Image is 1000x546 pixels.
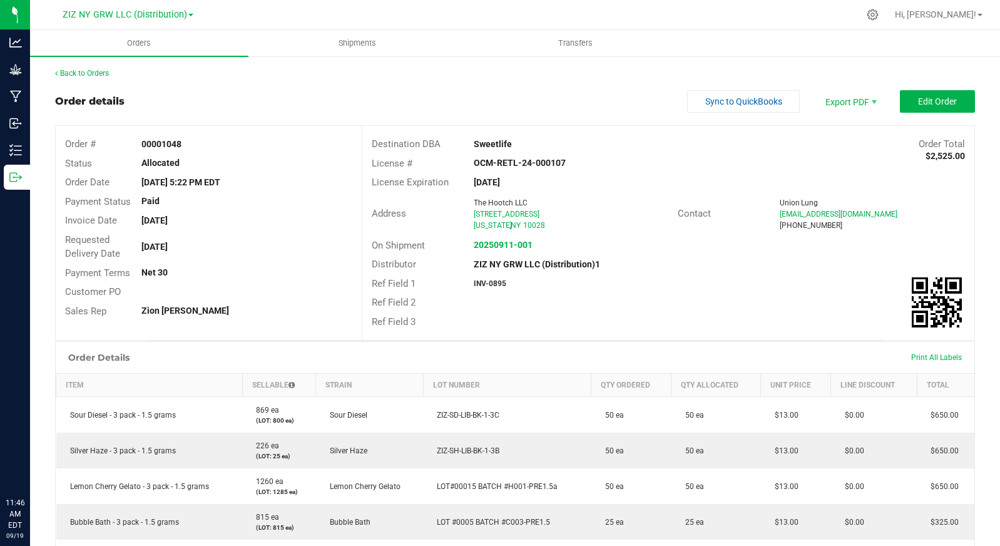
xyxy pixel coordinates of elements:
[9,36,22,49] inline-svg: Analytics
[919,138,965,150] span: Order Total
[917,374,974,397] th: Total
[141,177,220,187] strong: [DATE] 5:22 PM EDT
[761,374,831,397] th: Unit Price
[768,411,798,420] span: $13.00
[924,482,959,491] span: $650.00
[839,411,864,420] span: $0.00
[141,158,180,168] strong: Allocated
[55,94,125,109] div: Order details
[687,90,800,113] button: Sync to QuickBooks
[474,198,528,207] span: The Hootch LLC
[679,518,704,527] span: 25 ea
[918,96,957,106] span: Edit Order
[6,531,24,540] p: 09/19
[924,446,959,455] span: $650.00
[64,446,176,455] span: Silver Haze - 3 pack - 1.5 grams
[780,221,842,230] span: [PHONE_NUMBER]
[65,267,130,279] span: Payment Terms
[65,286,121,297] span: Customer PO
[110,38,168,49] span: Orders
[474,279,506,288] strong: INV-0895
[250,416,309,425] p: (LOT: 800 ea)
[924,518,959,527] span: $325.00
[9,171,22,183] inline-svg: Outbound
[678,208,711,219] span: Contact
[511,221,521,230] span: NY
[56,374,243,397] th: Item
[467,30,685,56] a: Transfers
[250,487,309,497] p: (LOT: 1285 ea)
[671,374,761,397] th: Qty Allocated
[250,513,279,522] span: 815 ea
[55,69,109,78] a: Back to Orders
[372,297,416,308] span: Ref Field 2
[372,158,412,169] span: License #
[865,9,880,21] div: Manage settings
[9,117,22,130] inline-svg: Inbound
[63,9,187,20] span: ZIZ NY GRW LLC (Distribution)
[372,240,425,251] span: On Shipment
[324,411,367,420] span: Sour Diesel
[474,259,600,269] strong: ZIZ NY GRW LLC (Distribution)1
[250,523,309,532] p: (LOT: 815 ea)
[705,96,782,106] span: Sync to QuickBooks
[141,196,160,206] strong: Paid
[372,259,416,270] span: Distributor
[768,446,798,455] span: $13.00
[839,482,864,491] span: $0.00
[431,411,499,420] span: ZIZ-SD-LIB-BK-1-3C
[839,518,864,527] span: $0.00
[474,221,512,230] span: [US_STATE]
[474,139,512,149] strong: Sweetlife
[911,353,962,362] span: Print All Labels
[679,411,704,420] span: 50 ea
[65,158,92,169] span: Status
[250,406,279,415] span: 869 ea
[65,196,131,207] span: Payment Status
[474,210,539,219] span: [STREET_ADDRESS]
[250,441,279,450] span: 226 ea
[65,138,96,150] span: Order #
[13,446,50,483] iframe: Resource center
[9,90,22,103] inline-svg: Manufacturing
[431,482,558,491] span: LOT#00015 BATCH #H001-PRE1.5a
[780,210,897,219] span: [EMAIL_ADDRESS][DOMAIN_NAME]
[599,482,624,491] span: 50 ea
[141,139,181,149] strong: 00001048
[65,215,117,226] span: Invoice Date
[924,411,959,420] span: $650.00
[322,38,393,49] span: Shipments
[6,497,24,531] p: 11:46 AM EDT
[831,374,917,397] th: Line Discount
[599,446,624,455] span: 50 ea
[900,90,975,113] button: Edit Order
[474,240,533,250] strong: 20250911-001
[242,374,316,397] th: Sellable
[64,518,179,527] span: Bubble Bath - 3 pack - 1.5 grams
[474,158,566,168] strong: OCM-RETL-24-000107
[64,411,176,420] span: Sour Diesel - 3 pack - 1.5 grams
[372,316,416,327] span: Ref Field 3
[372,208,406,219] span: Address
[912,277,962,327] qrcode: 00001048
[248,30,467,56] a: Shipments
[141,306,229,316] strong: Zion [PERSON_NAME]
[509,221,511,230] span: ,
[523,221,545,230] span: 10028
[812,90,887,113] li: Export PDF
[68,353,130,363] h1: Order Details
[316,374,423,397] th: Strain
[541,38,610,49] span: Transfers
[768,518,798,527] span: $13.00
[372,177,449,188] span: License Expiration
[599,411,624,420] span: 50 ea
[926,151,965,161] strong: $2,525.00
[591,374,671,397] th: Qty Ordered
[599,518,624,527] span: 25 ea
[431,518,550,527] span: LOT #0005 BATCH #C003-PRE1.5
[141,242,168,252] strong: [DATE]
[839,446,864,455] span: $0.00
[324,446,367,455] span: Silver Haze
[768,482,798,491] span: $13.00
